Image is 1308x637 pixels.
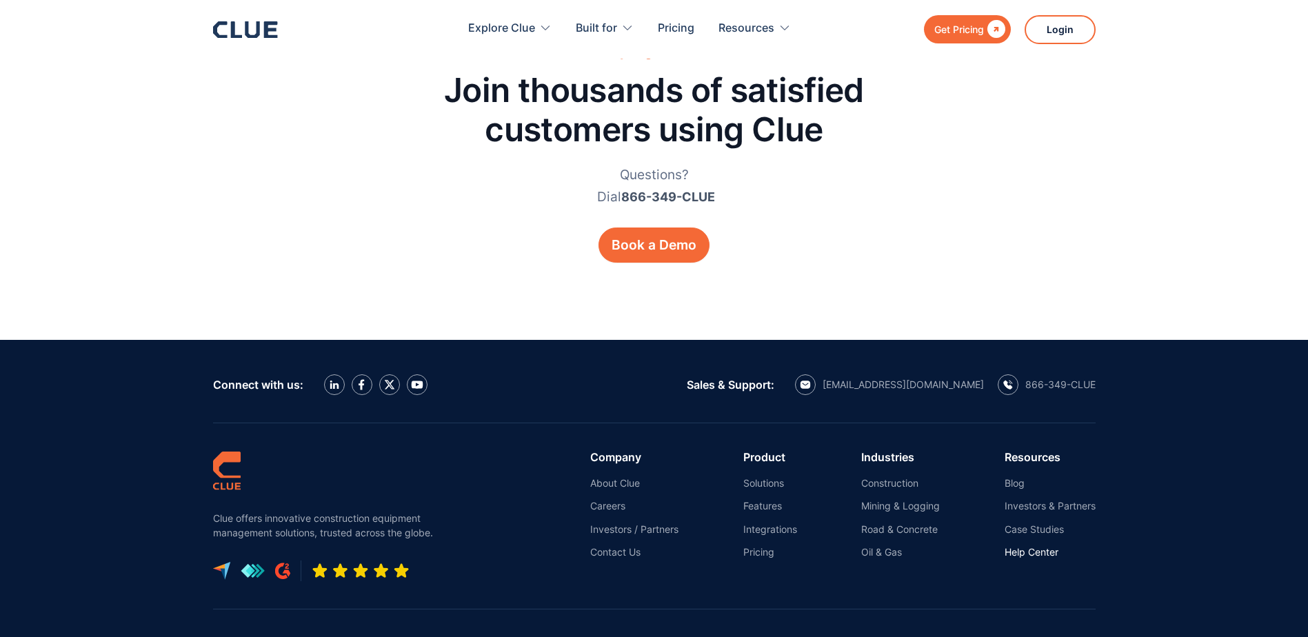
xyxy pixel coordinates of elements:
div: Dial [597,188,715,205]
img: calling icon [1003,380,1013,390]
div: Company [590,451,678,463]
img: G2 review platform icon [275,563,290,579]
a: Oil & Gas [861,546,940,558]
div: Industries [861,451,940,463]
a: Mining & Logging [861,500,940,512]
a: Pricing [658,7,694,50]
h2: Join thousands of satisfied customers using Clue [390,70,919,150]
div: [EMAIL_ADDRESS][DOMAIN_NAME] [823,378,984,391]
div: Connect with us: [213,378,303,391]
a: Login [1025,15,1096,44]
img: X icon twitter [384,379,395,390]
a: Book a Demo [598,228,710,263]
div:  [984,21,1005,38]
div: Resources [718,7,791,50]
img: Five-star rating icon [312,563,410,579]
img: email icon [800,381,811,389]
a: Solutions [743,477,797,489]
div: Questions? [390,166,919,183]
a: Investors & Partners [1005,500,1096,512]
a: Contact Us [590,546,678,558]
a: 866-349-CLUE [621,190,715,204]
a: calling icon866-349-CLUE [998,374,1096,395]
img: YouTube Icon [411,381,423,389]
a: Construction [861,477,940,489]
a: Road & Concrete [861,523,940,536]
div: Resources [718,7,774,50]
a: Careers [590,500,678,512]
img: capterra logo icon [213,562,230,580]
img: LinkedIn icon [330,381,339,390]
div: Resources [1005,451,1096,463]
div: Explore Clue [468,7,535,50]
div: Book a Demo [612,235,696,255]
a: Features [743,500,797,512]
div: 866-349-CLUE [1025,378,1096,391]
div: Get Pricing [934,21,984,38]
img: get app logo [241,563,265,578]
a: Pricing [743,546,797,558]
div: Product [743,451,797,463]
a: Blog [1005,477,1096,489]
div: Built for [576,7,634,50]
a: Integrations [743,523,797,536]
img: facebook icon [359,379,365,390]
div: Explore Clue [468,7,552,50]
a: Help Center [1005,546,1096,558]
a: Get Pricing [924,15,1011,43]
a: Case Studies [1005,523,1096,536]
a: email icon[EMAIL_ADDRESS][DOMAIN_NAME] [795,374,984,395]
p: Clue offers innovative construction equipment management solutions, trusted across the globe. [213,511,441,540]
div: Sales & Support: [687,378,774,391]
img: clue logo simple [213,451,241,490]
a: Investors / Partners [590,523,678,536]
div: Built for [576,7,617,50]
a: About Clue [590,477,678,489]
